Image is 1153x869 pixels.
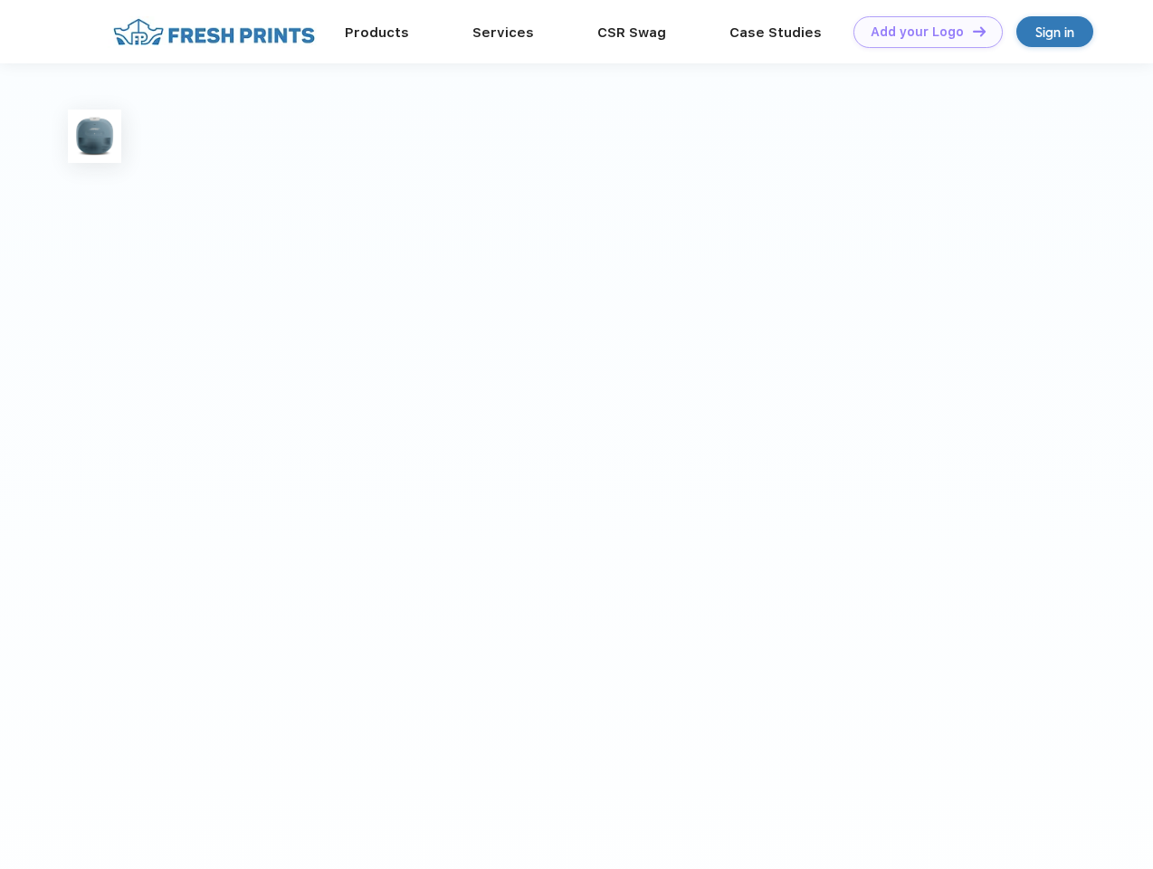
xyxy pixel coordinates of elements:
a: CSR Swag [597,24,666,41]
div: Sign in [1035,22,1074,43]
img: fo%20logo%202.webp [108,16,320,48]
img: func=resize&h=100 [68,110,121,163]
img: DT [973,26,986,36]
a: Products [345,24,409,41]
a: Sign in [1016,16,1093,47]
div: Add your Logo [871,24,964,40]
a: Services [472,24,534,41]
